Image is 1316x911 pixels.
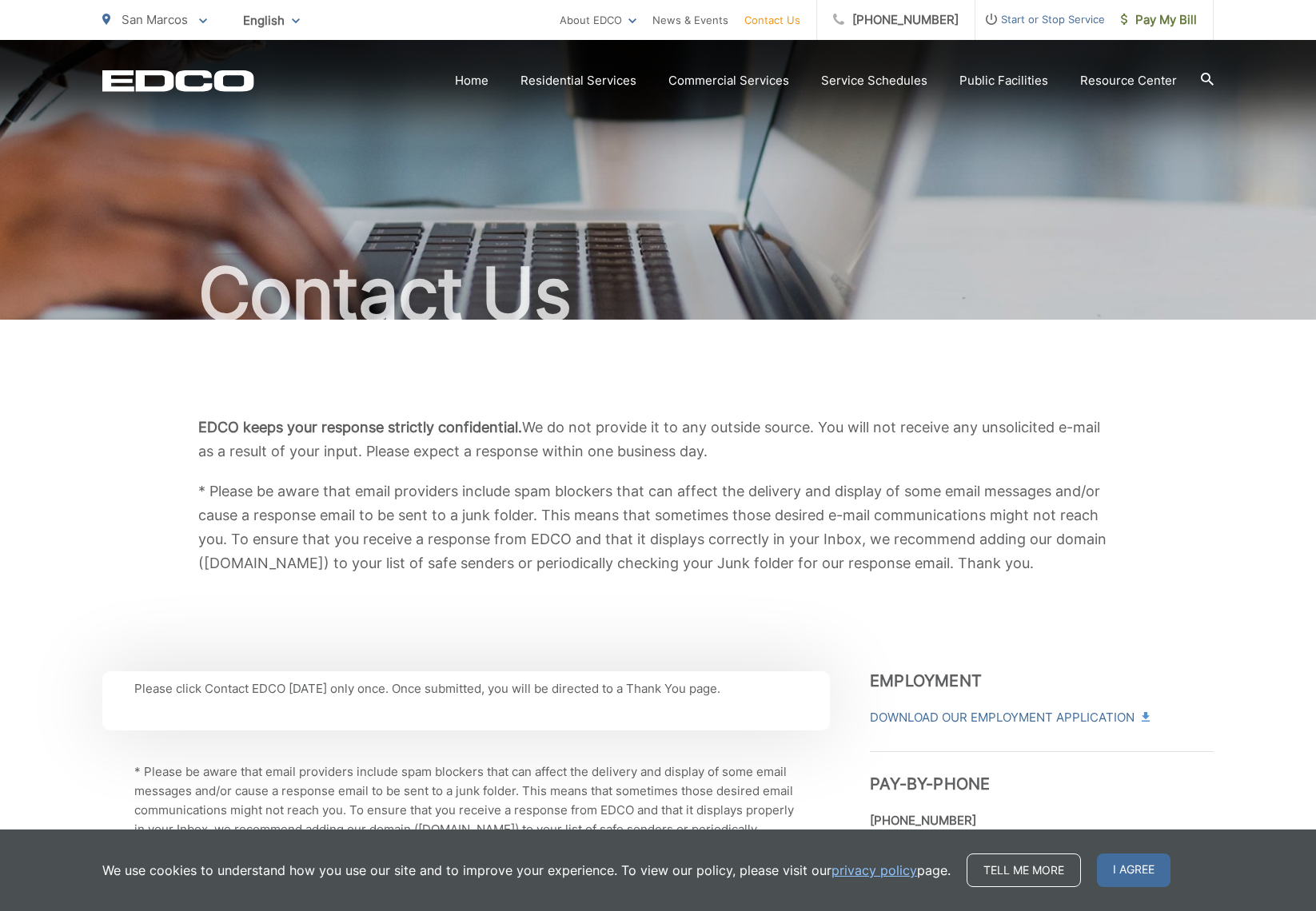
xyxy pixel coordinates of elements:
[520,71,636,90] a: Residential Services
[1121,10,1197,30] span: Pay My Bill
[668,71,789,90] a: Commercial Services
[652,10,728,30] a: News & Events
[1080,71,1177,90] a: Resource Center
[831,861,917,880] a: privacy policy
[870,708,1148,727] a: Download Our Employment Application
[134,762,798,858] p: * Please be aware that email providers include spam blockers that can affect the delivery and dis...
[967,853,1081,887] a: Tell me more
[560,10,636,30] a: About EDCO
[102,861,951,880] p: We use cookies to understand how you use our site and to improve your experience. To view our pol...
[744,10,800,30] a: Contact Us
[122,12,188,27] span: San Marcos
[134,679,798,698] p: Please click Contact EDCO [DATE] only once. Once submitted, you will be directed to a Thank You p...
[198,416,1118,463] p: We do not provide it to any outside source. You will not receive any unsolicited e-mail as a resu...
[455,71,489,90] a: Home
[1097,853,1170,887] span: I agree
[870,751,1214,794] h3: Pay-by-Phone
[821,71,927,90] a: Service Schedules
[959,71,1048,90] a: Public Facilities
[198,479,1118,575] p: * Please be aware that email providers include spam blockers that can affect the delivery and dis...
[102,70,254,92] a: EDCD logo. Return to the homepage.
[870,813,976,828] strong: [PHONE_NUMBER]
[870,671,1214,690] h3: Employment
[231,6,312,34] span: English
[102,254,1214,334] h1: Contact Us
[198,419,522,436] b: EDCO keeps your response strictly confidential.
